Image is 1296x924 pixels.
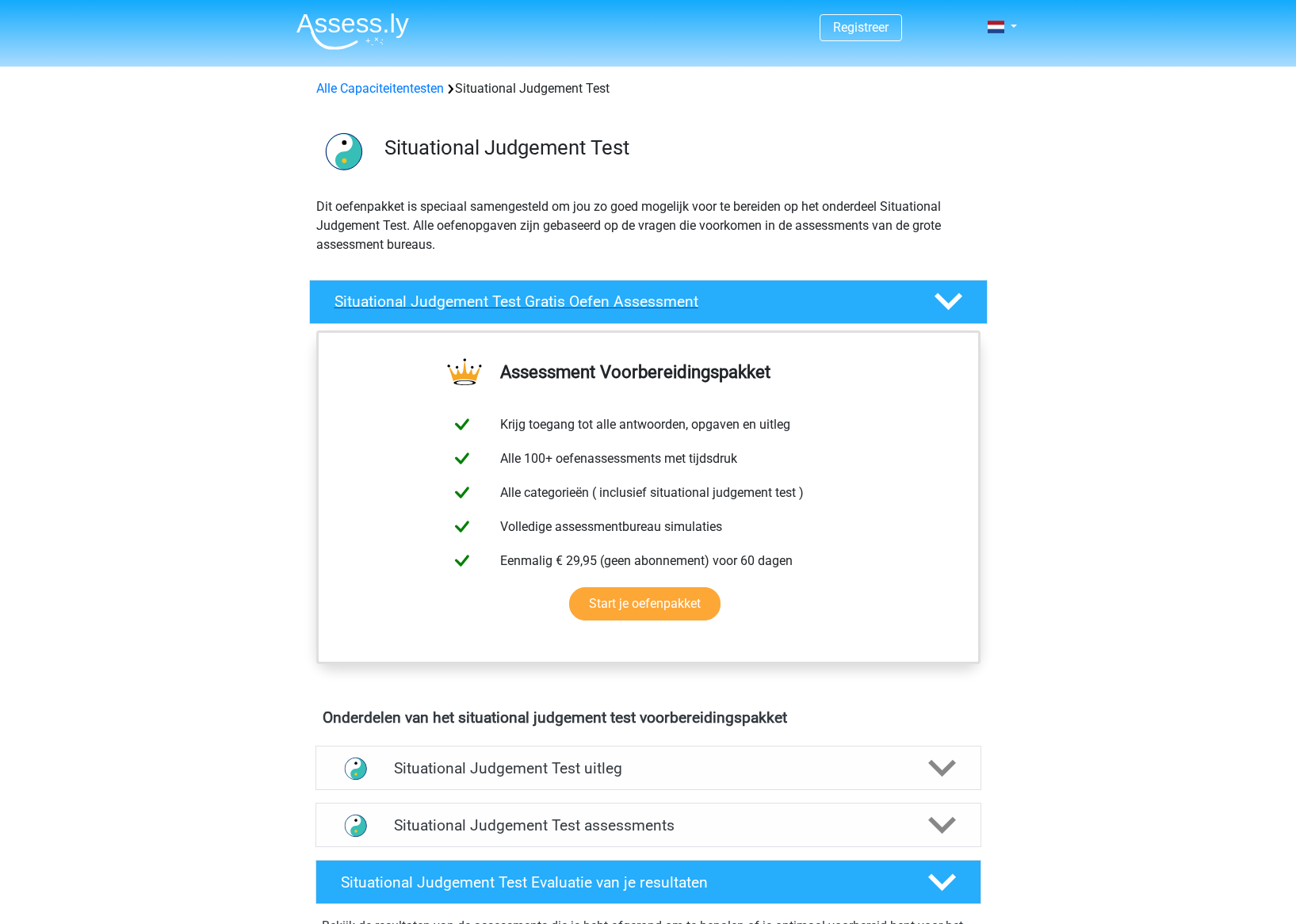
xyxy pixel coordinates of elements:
img: situational judgement test assessments [335,805,376,846]
a: assessments Situational Judgement Test assessments [309,803,988,847]
a: Start je oefenpakket [569,587,721,620]
img: situational judgement test uitleg [335,748,376,788]
p: Dit oefenpakket is speciaal samengesteld om jou zo goed mogelijk voor te bereiden op het onderdee... [316,197,981,254]
a: Situational Judgement Test Evaluatie van je resultaten [309,860,988,904]
h4: Onderdelen van het situational judgement test voorbereidingspakket [323,708,974,727]
img: situational judgement test [310,117,377,185]
h4: Situational Judgement Test uitleg [394,759,903,777]
h4: Situational Judgement Test assessments [394,816,903,834]
a: uitleg Situational Judgement Test uitleg [309,746,988,790]
a: Registreer [833,20,889,35]
h4: Situational Judgement Test Gratis Oefen Assessment [335,292,908,311]
a: Situational Judgement Test Gratis Oefen Assessment [303,280,994,324]
h3: Situational Judgement Test [384,136,975,160]
div: Situational Judgement Test [310,79,987,98]
a: Alle Capaciteitentesten [316,81,444,96]
h4: Situational Judgement Test Evaluatie van je resultaten [341,873,903,892]
img: Assessly [296,13,409,50]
